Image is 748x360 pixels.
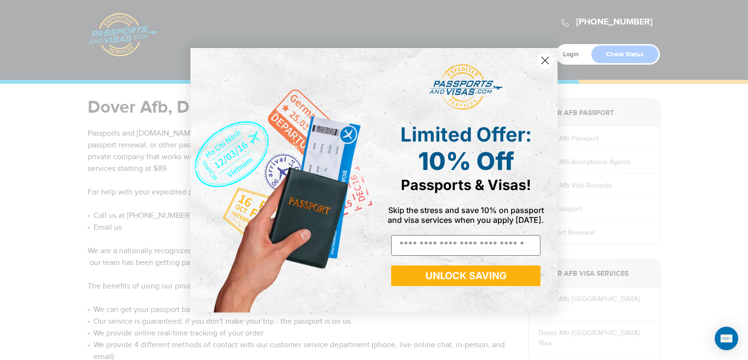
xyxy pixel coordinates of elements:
span: Passports & Visas! [401,176,531,193]
span: 10% Off [418,146,514,176]
div: Open Intercom Messenger [715,327,738,350]
span: Skip the stress and save 10% on passport and visa services when you apply [DATE]. [388,205,544,225]
img: de9cda0d-0715-46ca-9a25-073762a91ba7.png [190,48,374,312]
button: UNLOCK SAVING [391,265,540,286]
img: passports and visas [429,64,503,110]
span: Limited Offer: [400,122,532,146]
button: Close dialog [537,52,554,69]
